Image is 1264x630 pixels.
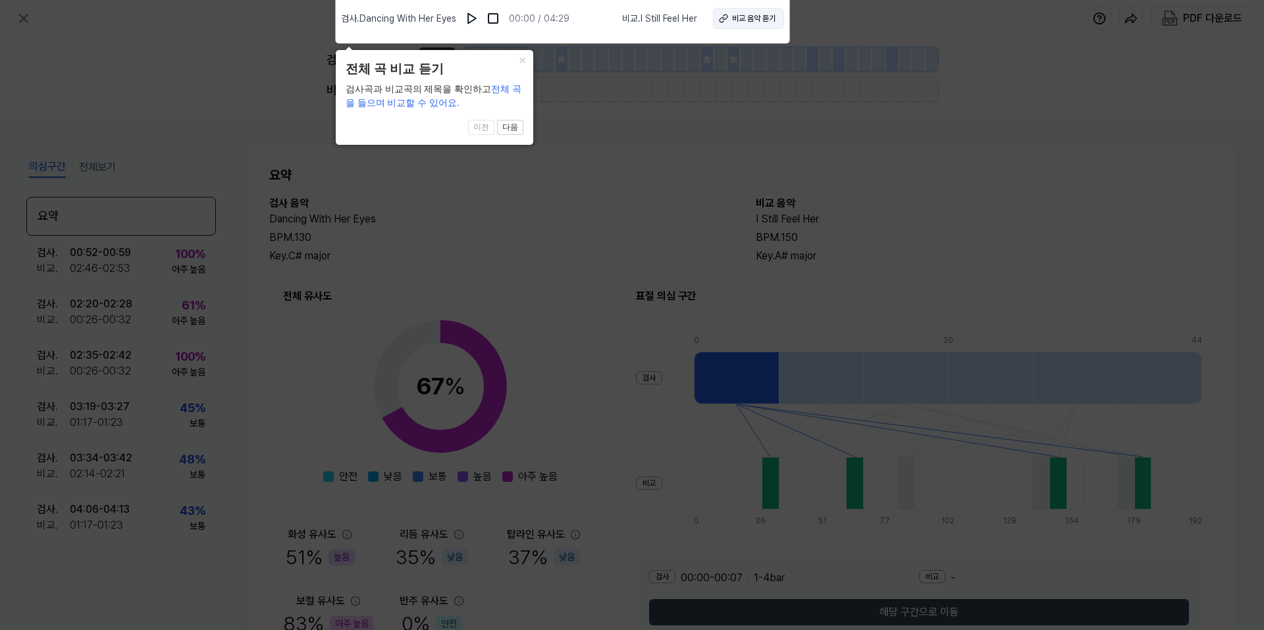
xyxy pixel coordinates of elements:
span: 비교 . I Still Feel Her [622,12,697,26]
span: 검사 . Dancing With Her Eyes [341,12,456,26]
button: 비교 음악 듣기 [713,8,784,29]
div: 비교 음악 듣기 [732,13,776,24]
span: 전체 곡을 들으며 비교할 수 있어요. [346,84,522,108]
header: 전체 곡 비교 듣기 [346,60,523,79]
button: 다음 [497,120,523,136]
div: 00:00 / 04:29 [509,12,569,26]
div: 검사곡과 비교곡의 제목을 확인하고 [346,82,523,110]
img: stop [487,12,500,25]
button: Close [512,50,533,68]
img: play [465,12,479,25]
